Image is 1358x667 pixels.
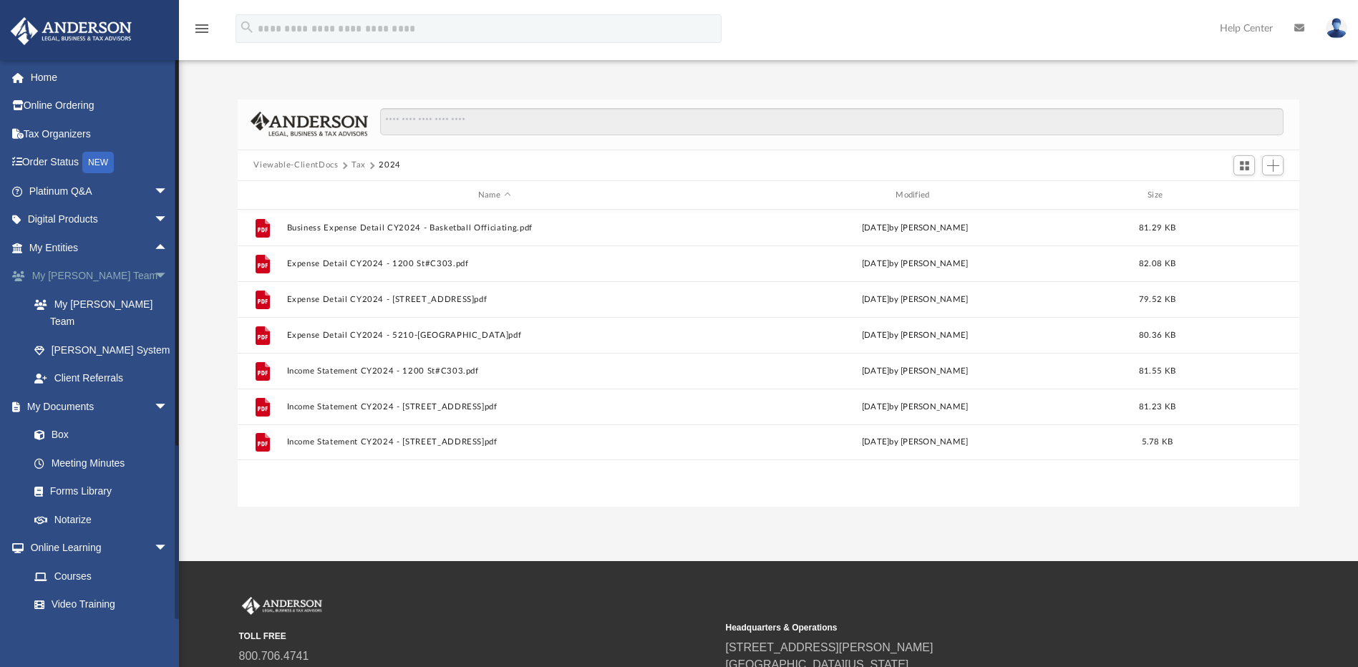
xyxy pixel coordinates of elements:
span: [DATE] [862,367,890,375]
div: by [PERSON_NAME] [708,293,1122,306]
div: id [1193,189,1293,202]
small: Headquarters & Operations [726,621,1203,634]
small: TOLL FREE [239,630,716,643]
button: Viewable-ClientDocs [253,159,338,172]
span: 79.52 KB [1139,296,1175,303]
img: Anderson Advisors Platinum Portal [239,597,325,615]
a: My [PERSON_NAME] Teamarrow_drop_down [10,262,190,291]
span: [DATE] [862,260,890,268]
button: Income Statement CY2024 - 1200 St#C303.pdf [287,366,702,376]
button: Expense Detail CY2024 - [STREET_ADDRESS]pdf [287,295,702,304]
button: Expense Detail CY2024 - 1200 St#C303.pdf [287,259,702,268]
button: Income Statement CY2024 - [STREET_ADDRESS]pdf [287,402,702,412]
div: by [PERSON_NAME] [708,222,1122,235]
a: Online Learningarrow_drop_down [10,534,183,563]
button: Expense Detail CY2024 - 5210-[GEOGRAPHIC_DATA]pdf [287,331,702,340]
a: Tax Organizers [10,120,190,148]
span: arrow_drop_down [154,392,183,422]
i: search [239,19,255,35]
span: [DATE] [862,296,890,303]
span: arrow_drop_up [154,233,183,263]
button: Business Expense Detail CY2024 - Basketball Officiating.pdf [287,223,702,233]
div: id [244,189,280,202]
div: Size [1129,189,1186,202]
span: 81.29 KB [1139,224,1175,232]
span: [DATE] [862,331,890,339]
a: My [PERSON_NAME] Team [20,290,183,336]
a: Video Training [20,590,175,619]
button: Income Statement CY2024 - [STREET_ADDRESS]pdf [287,438,702,447]
a: My Entitiesarrow_drop_up [10,233,190,262]
a: [STREET_ADDRESS][PERSON_NAME] [726,641,933,653]
span: arrow_drop_down [154,177,183,206]
i: menu [193,20,210,37]
input: Search files and folders [380,108,1284,135]
div: by [PERSON_NAME] [708,329,1122,342]
a: Notarize [20,505,183,534]
div: NEW [82,152,114,173]
a: My Documentsarrow_drop_down [10,392,183,421]
span: arrow_drop_down [154,534,183,563]
span: arrow_drop_down [154,205,183,235]
a: Forms Library [20,477,175,506]
span: 5.78 KB [1142,439,1173,447]
span: [DATE] [862,403,890,411]
span: arrow_drop_down [154,262,183,291]
a: Platinum Q&Aarrow_drop_down [10,177,190,205]
div: by [PERSON_NAME] [708,437,1122,449]
button: Add [1262,155,1284,175]
img: Anderson Advisors Platinum Portal [6,17,136,45]
img: User Pic [1326,18,1347,39]
div: Modified [707,189,1122,202]
div: grid [238,210,1299,506]
div: by [PERSON_NAME] [708,258,1122,271]
span: 81.23 KB [1139,403,1175,411]
button: Tax [351,159,366,172]
div: by [PERSON_NAME] [708,401,1122,414]
span: 81.55 KB [1139,367,1175,375]
a: Online Ordering [10,92,190,120]
a: menu [193,27,210,37]
a: Order StatusNEW [10,148,190,177]
button: 2024 [379,159,401,172]
a: Client Referrals [20,364,190,393]
a: Resources [20,618,183,647]
a: Home [10,63,190,92]
button: Switch to Grid View [1233,155,1255,175]
span: 80.36 KB [1139,331,1175,339]
a: 800.706.4741 [239,650,309,662]
a: Box [20,421,175,449]
span: 82.08 KB [1139,260,1175,268]
span: [DATE] [862,439,890,447]
a: [PERSON_NAME] System [20,336,190,364]
div: Name [286,189,702,202]
a: Meeting Minutes [20,449,183,477]
span: [DATE] [862,224,890,232]
a: Courses [20,562,183,590]
div: by [PERSON_NAME] [708,365,1122,378]
a: Digital Productsarrow_drop_down [10,205,190,234]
